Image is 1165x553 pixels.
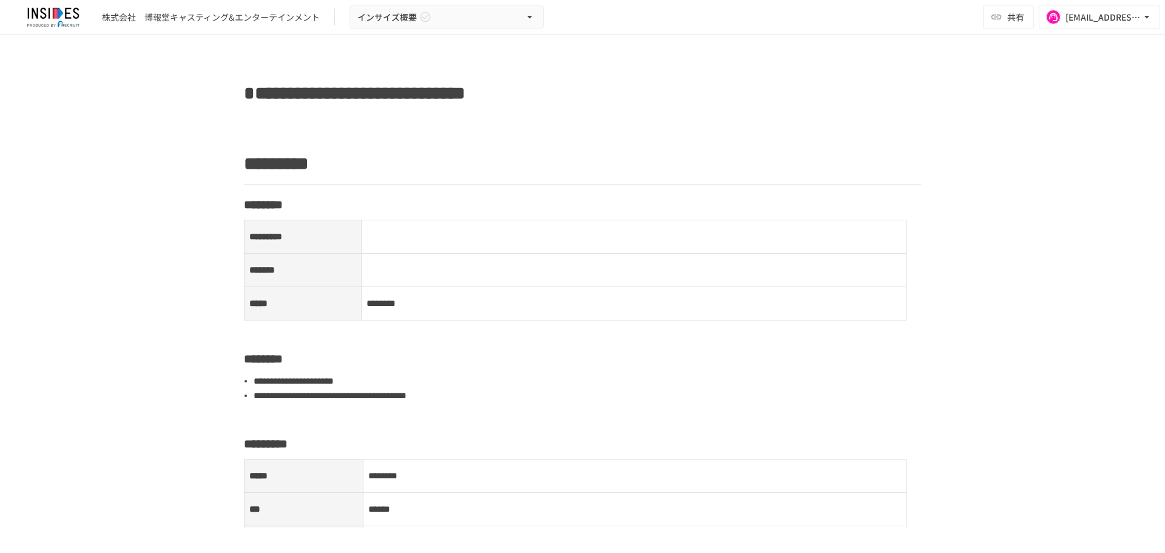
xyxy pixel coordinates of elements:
button: [EMAIL_ADDRESS][DOMAIN_NAME] [1039,5,1160,29]
button: インサイズ概要 [349,5,544,29]
img: JmGSPSkPjKwBq77AtHmwC7bJguQHJlCRQfAXtnx4WuV [15,7,92,27]
div: 株式会社 博報堂キャスティング&エンターテインメント [102,11,320,24]
span: インサイズ概要 [357,10,417,25]
button: 共有 [983,5,1034,29]
div: [EMAIL_ADDRESS][DOMAIN_NAME] [1065,10,1141,25]
span: 共有 [1007,10,1024,24]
